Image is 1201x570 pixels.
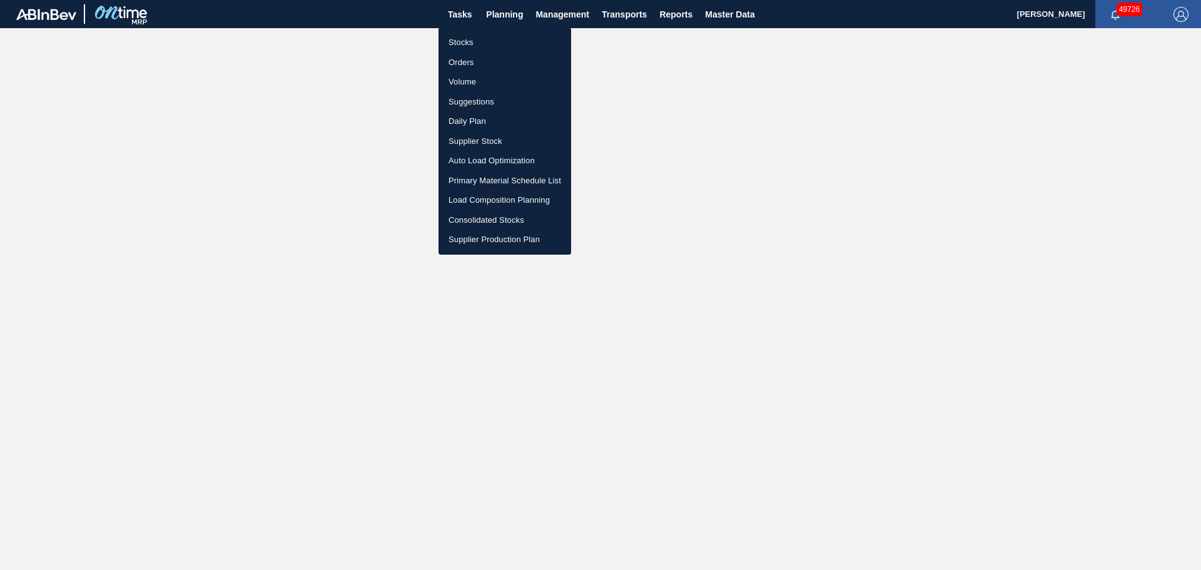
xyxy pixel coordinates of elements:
a: Supplier Production Plan [438,230,571,250]
a: Volume [438,72,571,92]
a: Auto Load Optimization [438,151,571,171]
a: Orders [438,53,571,73]
a: Daily Plan [438,111,571,131]
a: Suggestions [438,92,571,112]
a: Primary Material Schedule List [438,171,571,191]
a: Consolidated Stocks [438,210,571,230]
a: Supplier Stock [438,131,571,151]
a: Stocks [438,33,571,53]
a: Load Composition Planning [438,190,571,210]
